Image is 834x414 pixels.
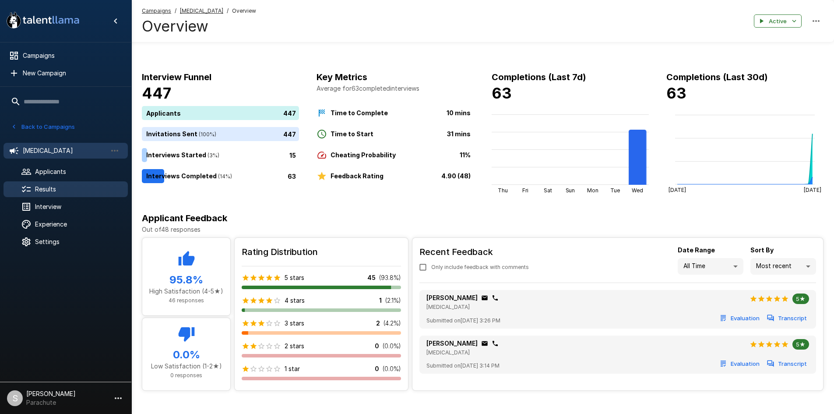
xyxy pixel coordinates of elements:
[331,130,373,138] b: Time to Start
[460,151,471,159] b: 11%
[492,294,499,301] div: Click to copy
[765,357,809,371] button: Transcript
[522,187,528,194] tspan: Fri
[543,187,552,194] tspan: Sat
[481,340,488,347] div: Click to copy
[331,109,388,117] b: Time to Complete
[754,14,802,28] button: Active
[492,72,586,82] b: Completions (Last 7d)
[385,296,401,305] p: ( 2.1 %)
[678,258,743,275] div: All Time
[792,295,809,302] span: 5★
[498,187,508,194] tspan: Thu
[149,362,223,371] p: Low Satisfaction (1-2★)
[718,357,762,371] button: Evaluation
[169,297,204,304] span: 46 responses
[285,364,300,373] p: 1 star
[331,151,396,159] b: Cheating Probability
[379,296,382,305] p: 1
[375,342,379,350] p: 0
[317,84,474,93] p: Average for 63 completed interviews
[765,311,809,325] button: Transcript
[170,372,202,379] span: 0 responses
[666,84,686,102] b: 63
[379,273,401,282] p: ( 93.8 %)
[384,319,401,328] p: ( 4.2 %)
[666,72,768,82] b: Completions (Last 30d)
[376,319,380,328] p: 2
[285,296,305,305] p: 4 stars
[565,187,575,194] tspan: Sun
[142,17,256,35] h4: Overview
[447,109,471,117] b: 10 mins
[447,130,471,138] b: 31 mins
[317,72,367,82] b: Key Metrics
[792,341,809,348] span: 5★
[750,246,774,254] b: Sort By
[288,172,296,181] p: 63
[426,349,470,356] span: [MEDICAL_DATA]
[669,187,686,193] tspan: [DATE]
[804,187,821,193] tspan: [DATE]
[149,287,223,296] p: High Satisfaction (4-5★)
[632,187,643,194] tspan: Wed
[285,342,304,350] p: 2 stars
[718,311,762,325] button: Evaluation
[678,246,715,254] b: Date Range
[142,84,171,102] b: 447
[587,187,598,194] tspan: Mon
[289,151,296,160] p: 15
[149,273,223,287] h5: 95.8 %
[426,339,478,348] p: [PERSON_NAME]
[367,273,376,282] p: 45
[285,273,304,282] p: 5 stars
[383,364,401,373] p: ( 0.0 %)
[283,109,296,118] p: 447
[431,263,529,272] span: Only include feedback with comments
[426,361,500,370] span: Submitted on [DATE] 3:14 PM
[142,225,823,234] p: Out of 48 responses
[142,213,227,223] b: Applicant Feedback
[441,172,471,180] b: 4.90 (48)
[283,130,296,139] p: 447
[750,258,816,275] div: Most recent
[419,245,536,259] h6: Recent Feedback
[142,72,211,82] b: Interview Funnel
[492,84,512,102] b: 63
[426,294,478,302] p: [PERSON_NAME]
[383,342,401,350] p: ( 0.0 %)
[426,316,500,325] span: Submitted on [DATE] 3:26 PM
[492,340,499,347] div: Click to copy
[375,364,379,373] p: 0
[331,172,384,180] b: Feedback Rating
[426,304,470,310] span: [MEDICAL_DATA]
[610,187,620,194] tspan: Tue
[285,319,304,328] p: 3 stars
[242,245,401,259] h6: Rating Distribution
[149,348,223,362] h5: 0.0 %
[481,294,488,301] div: Click to copy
